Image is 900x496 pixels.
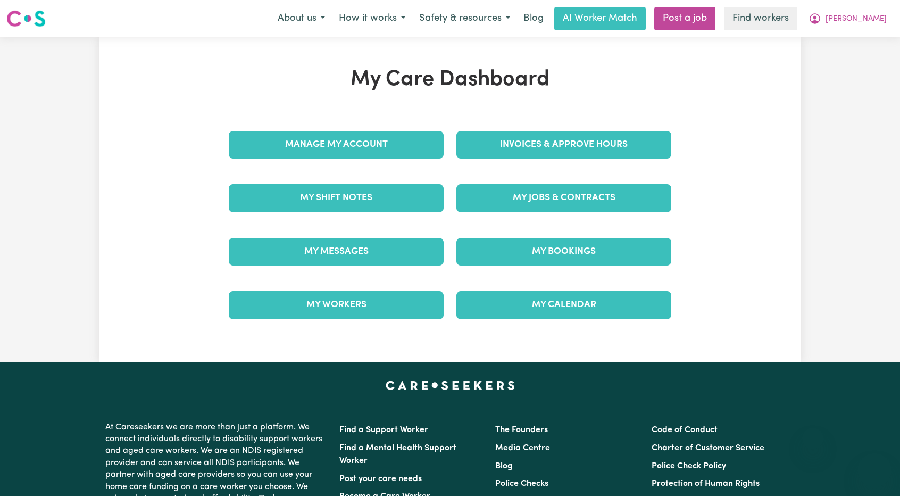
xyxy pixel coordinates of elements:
a: Code of Conduct [652,426,718,434]
a: Blog [495,462,513,470]
a: My Messages [229,238,444,266]
button: Safety & resources [412,7,517,30]
a: Careseekers logo [6,6,46,31]
a: Manage My Account [229,131,444,159]
a: Find workers [724,7,797,30]
a: Post a job [654,7,715,30]
h1: My Care Dashboard [222,67,678,93]
a: Media Centre [495,444,550,452]
a: My Jobs & Contracts [456,184,671,212]
a: Charter of Customer Service [652,444,764,452]
iframe: Button to launch messaging window [857,453,891,487]
button: How it works [332,7,412,30]
span: [PERSON_NAME] [826,13,887,25]
a: Post your care needs [339,475,422,483]
a: My Shift Notes [229,184,444,212]
a: Police Checks [495,480,548,488]
a: Blog [517,7,550,30]
a: Invoices & Approve Hours [456,131,671,159]
a: Find a Mental Health Support Worker [339,444,456,465]
a: AI Worker Match [554,7,646,30]
a: My Calendar [456,291,671,319]
a: Protection of Human Rights [652,480,760,488]
iframe: Close message [802,428,823,449]
a: My Workers [229,291,444,319]
a: Careseekers home page [386,381,515,390]
a: The Founders [495,426,548,434]
button: My Account [802,7,894,30]
a: My Bookings [456,238,671,266]
img: Careseekers logo [6,9,46,28]
button: About us [271,7,332,30]
a: Find a Support Worker [339,426,428,434]
a: Police Check Policy [652,462,726,470]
